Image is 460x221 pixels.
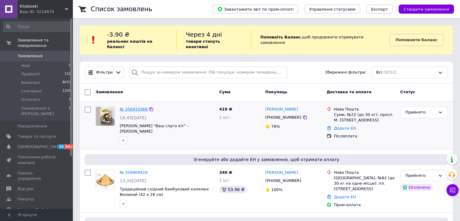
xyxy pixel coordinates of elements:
a: [PERSON_NAME] [265,107,298,112]
span: 16:45[DATE] [120,115,146,120]
input: Пошук [3,21,71,32]
div: Прийнято [405,109,436,116]
span: Нові [21,63,30,68]
span: Kitabooki [20,4,65,9]
span: Замовлення з [PERSON_NAME] [21,106,69,117]
span: Замовлення та повідомлення [18,38,73,48]
span: 1 шт. [219,115,230,120]
div: [PHONE_NUMBER] [264,114,302,121]
img: Фото товару [96,170,115,189]
a: № 356910368 [120,107,148,111]
b: Поповніть Баланс [260,35,301,39]
span: 99+ [64,144,74,149]
span: 1109 [62,88,71,94]
span: 1 шт. [219,178,230,183]
a: Фото товару [96,170,115,189]
span: 0 [69,106,71,117]
span: Оплачені [21,97,40,102]
span: 8070 [62,80,71,85]
span: Завантажити звіт по пром-оплаті [217,6,293,12]
a: [PERSON_NAME] "Ваш слуга кіт" - [PERSON_NAME] [120,124,188,134]
img: :exclamation: [89,35,98,45]
span: 13:20[DATE] [120,178,146,183]
span: 1 [69,97,71,102]
span: 78% [271,124,280,129]
span: 132 [64,71,71,77]
div: Післяплата [334,134,395,139]
span: Скасовані [21,88,42,94]
div: Оплачено [400,184,433,191]
a: Додати ЕН [334,126,356,130]
span: 0 [69,63,71,68]
span: 418 ₴ [219,107,232,111]
div: 53.96 ₴ [219,186,247,193]
span: Покупець [265,90,287,94]
b: Поповнити баланс [396,38,437,42]
a: Традиційний східний бамбуковий капелюх Великий (42 х 28 см) [120,187,209,197]
div: Пром-оплата [334,202,395,208]
a: № 356869428 [120,170,148,175]
span: Створити замовлення [403,7,449,12]
span: Каталог ProSale [18,207,50,213]
img: Фото товару [96,107,115,126]
div: [PHONE_NUMBER] [264,177,302,185]
span: Товари та послуги [18,134,56,139]
div: Прийнято [405,173,436,179]
span: Управління статусами [309,7,355,12]
span: 20 [57,144,64,149]
div: Нова Пошта [334,170,395,175]
input: Пошук за номером замовлення, ПІБ покупця, номером телефону, Email, номером накладної [129,67,288,78]
div: [GEOGRAPHIC_DATA], №82 (до 30 кг на одне місце): пл. [STREET_ADDRESS] [334,175,395,192]
a: Поповнити баланс [389,34,444,46]
span: Через 4 дні [186,31,222,38]
span: Експорт [371,7,388,12]
div: Нова Пошта [334,107,395,112]
span: Відгуки [18,186,33,192]
a: [PERSON_NAME] [265,170,298,176]
span: Всі [376,70,382,75]
h1: Список замовлень [91,5,152,13]
span: Доставка та оплата [327,90,371,94]
button: Створити замовлення [399,5,454,14]
a: Додати ЕН [334,195,356,199]
button: Завантажити звіт по пром-оплаті [212,5,298,14]
span: Покупці [18,196,34,202]
span: -3.90 ₴ [107,31,129,38]
span: Збережені фільтри: [325,70,366,75]
button: Управління статусами [304,5,360,14]
span: Замовлення [96,90,123,94]
button: Чат з покупцем [446,184,458,196]
span: [DEMOGRAPHIC_DATA] [18,144,62,150]
span: Показники роботи компанії [18,154,56,165]
div: Ваш ID: 3214974 [20,9,73,15]
span: Статус [400,90,415,94]
a: Фото товару [96,107,115,126]
div: Суми, №22 (до 30 кг): просп. М. [STREET_ADDRESS] [334,112,395,123]
b: товари стануть неактивні [186,39,220,49]
b: реальних коштів на балансі [107,39,152,49]
span: 340 ₴ [219,170,232,175]
button: Експорт [366,5,393,14]
span: 100% [271,187,282,192]
span: Фільтри [96,70,113,75]
a: Створити замовлення [393,7,454,11]
span: Прийняті [21,71,40,77]
span: (9312) [383,70,396,74]
span: Повідомлення [18,124,47,129]
span: Замовлення [18,53,43,59]
div: , щоб продовжити отримувати замовлення [251,30,389,50]
span: Cума [219,90,230,94]
span: Згенеруйте або додайте ЕН у замовлення, щоб отримати оплату [87,157,445,163]
span: Виконані [21,80,40,85]
span: Панель управління [18,170,56,181]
